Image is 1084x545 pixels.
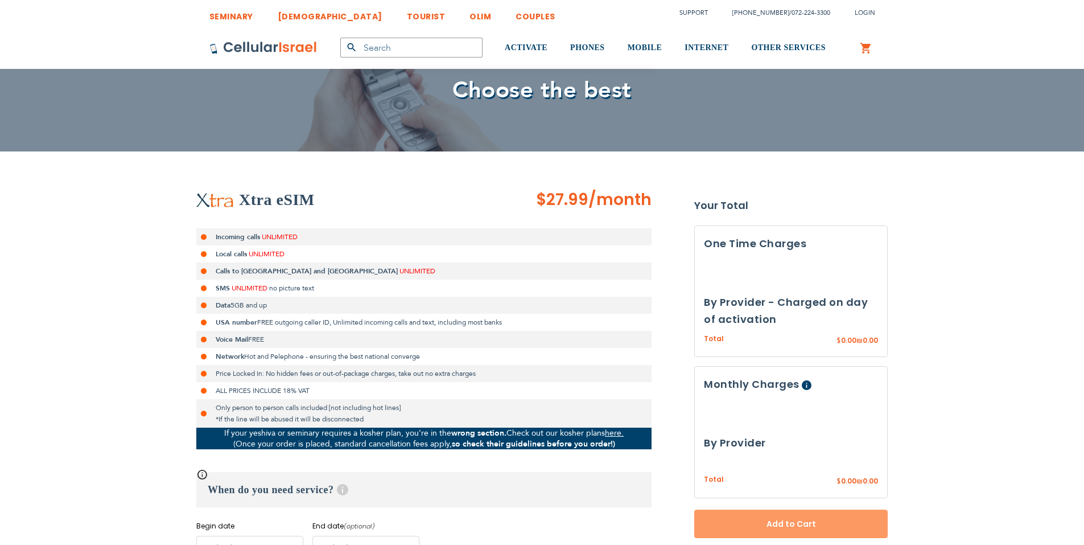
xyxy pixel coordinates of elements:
a: OLIM [469,3,491,24]
p: If your yeshiva or seminary requires a kosher plan, you’re in the Check out our kosher plans (Onc... [196,428,652,449]
span: no picture text [269,284,314,293]
a: SEMINARY [209,3,253,24]
li: 5GB and up [196,297,652,314]
span: Help [802,381,811,391]
a: PHONES [570,27,605,69]
span: OTHER SERVICES [751,43,826,52]
a: [PHONE_NUMBER] [732,9,789,17]
span: $27.99 [536,189,588,211]
span: FREE outgoing caller ID, Unlimited incoming calls and text, including most banks [257,318,502,327]
span: PHONES [570,43,605,52]
strong: Local calls [216,249,247,259]
span: 0.00 [841,477,856,486]
a: OTHER SERVICES [751,27,826,69]
span: UNLIMITED [262,232,298,241]
a: Support [679,9,708,17]
strong: Your Total [694,197,888,214]
span: $ [836,336,841,346]
span: FREE [248,335,264,344]
img: Xtra eSIM [196,193,233,207]
a: here. [605,428,624,439]
span: UNLIMITED [399,267,435,276]
li: ALL PRICES INCLUDE 18% VAT [196,382,652,399]
span: UNLIMITED [232,284,267,293]
h3: When do you need service? [196,472,652,507]
strong: so check their guidelines before you order!) [452,439,615,449]
label: Begin date [196,521,303,531]
a: [DEMOGRAPHIC_DATA] [278,3,382,24]
i: (optional) [344,522,375,531]
span: Total [704,334,724,345]
a: COUPLES [516,3,555,24]
span: Hot and Pelephone - ensuring the best national converge [244,352,420,361]
h3: One Time Charges [704,235,878,252]
span: Help [337,484,348,495]
span: INTERNET [685,43,728,52]
span: 0.00 [863,477,878,486]
strong: Incoming calls [216,232,260,241]
span: ₪ [856,477,863,487]
span: UNLIMITED [249,249,285,259]
input: Search [340,38,483,58]
a: ACTIVATE [505,27,547,69]
span: Total [704,475,724,486]
a: 072-224-3300 [792,9,830,17]
h2: Xtra eSIM [239,189,315,211]
span: /month [588,189,652,211]
span: ACTIVATE [505,43,547,52]
span: Choose the best [452,75,632,106]
span: Login [855,9,875,17]
span: $ [836,477,841,487]
li: Only person to person calls included [not including hot lines] *If the line will be abused it wil... [196,399,652,428]
a: INTERNET [685,27,728,69]
h3: By Provider - Charged on day of activation [704,294,878,328]
span: ₪ [856,336,863,346]
strong: Voice Mail [216,335,248,344]
h3: By Provider [704,435,878,452]
strong: Calls to [GEOGRAPHIC_DATA] and [GEOGRAPHIC_DATA] [216,267,398,276]
span: 0.00 [863,335,878,345]
img: Cellular Israel Logo [209,41,318,55]
span: MOBILE [628,43,662,52]
li: Price Locked In: No hidden fees or out-of-package charges, take out no extra charges [196,365,652,382]
a: MOBILE [628,27,662,69]
li: / [721,5,830,21]
strong: USA number [216,318,257,327]
strong: Data [216,301,230,310]
strong: SMS [216,284,230,293]
span: 0.00 [841,335,856,345]
label: End date [312,521,419,531]
span: Monthly Charges [704,378,799,392]
strong: wrong section. [451,428,506,439]
strong: Network [216,352,244,361]
a: TOURIST [407,3,446,24]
